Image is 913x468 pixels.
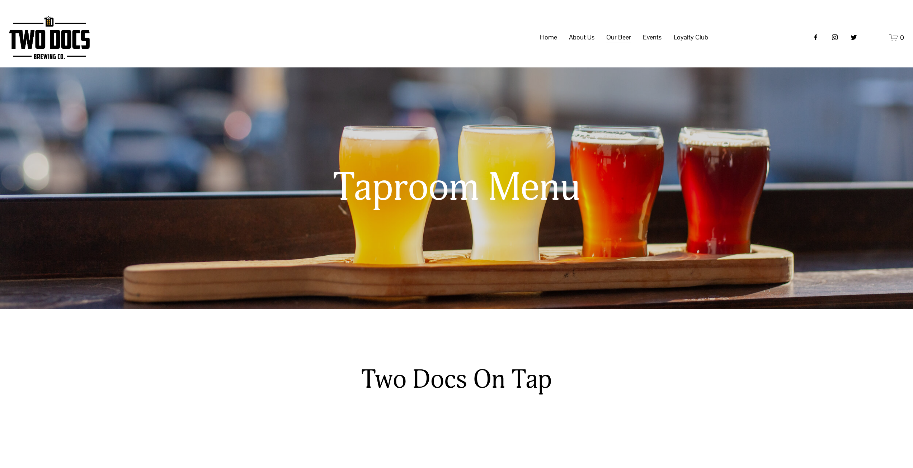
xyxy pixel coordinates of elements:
[569,31,594,43] span: About Us
[334,364,579,396] h2: Two Docs On Tap
[812,34,819,41] a: Facebook
[900,33,904,42] span: 0
[850,34,857,41] a: twitter-unauth
[889,33,904,42] a: 0 items in cart
[9,16,89,59] img: Two Docs Brewing Co.
[606,31,631,43] span: Our Beer
[643,31,662,43] span: Events
[674,30,708,44] a: folder dropdown
[540,30,557,44] a: Home
[268,166,645,210] h1: Taproom Menu
[831,34,838,41] a: instagram-unauth
[674,31,708,43] span: Loyalty Club
[569,30,594,44] a: folder dropdown
[643,30,662,44] a: folder dropdown
[606,30,631,44] a: folder dropdown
